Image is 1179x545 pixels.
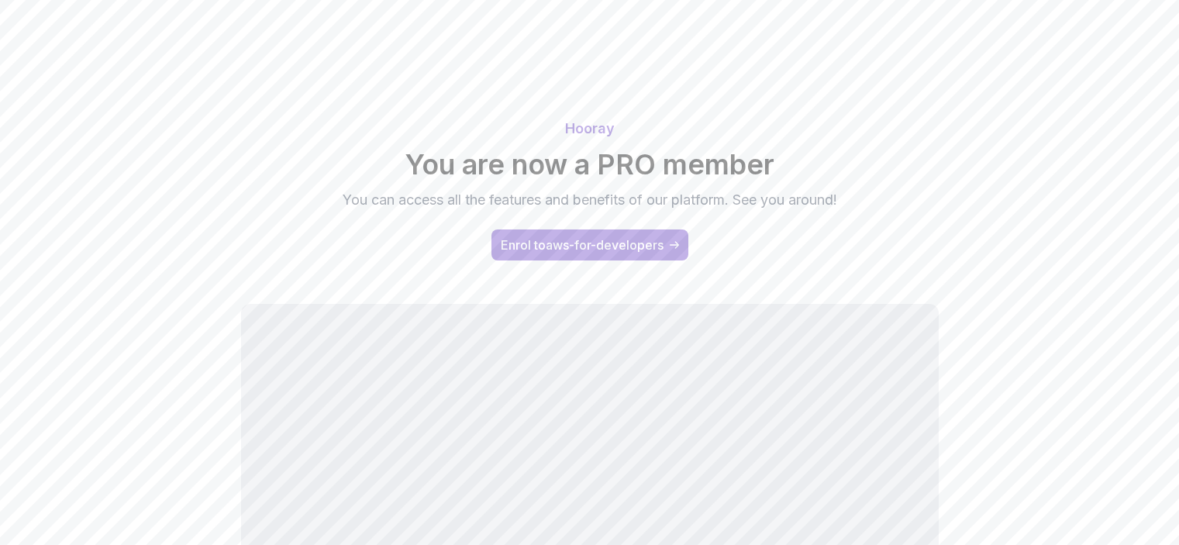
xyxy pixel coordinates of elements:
[329,189,850,211] p: You can access all the features and benefits of our platform. See you around!
[47,118,1132,140] p: Hooray
[491,229,688,260] button: Enrol toaws-for-developers
[47,149,1132,180] h2: You are now a PRO member
[501,236,664,254] div: Enrol to aws-for-developers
